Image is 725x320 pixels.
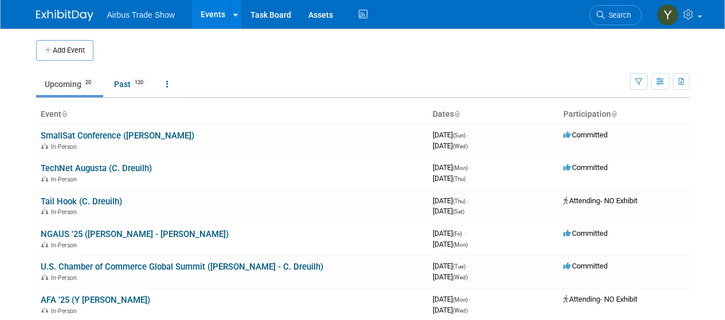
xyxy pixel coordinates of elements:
[657,4,679,26] img: Yolanda Bauza
[433,141,468,150] span: [DATE]
[453,143,468,149] span: (Wed)
[51,307,80,315] span: In-Person
[563,131,608,139] span: Committed
[453,297,468,303] span: (Mon)
[433,229,465,238] span: [DATE]
[453,242,468,248] span: (Mon)
[41,176,48,181] img: In-Person Event
[433,163,471,172] span: [DATE]
[467,262,469,270] span: -
[51,242,80,249] span: In-Person
[41,295,150,305] a: AFA '25 (Y [PERSON_NAME])
[433,196,469,205] span: [DATE]
[467,131,469,139] span: -
[563,295,637,303] span: Attending- NO Exhibit
[453,263,465,270] span: (Tue)
[82,78,95,87] span: 20
[563,262,608,270] span: Committed
[464,229,465,238] span: -
[36,73,103,95] a: Upcoming20
[428,105,559,124] th: Dates
[41,307,48,313] img: In-Person Event
[453,176,465,182] span: (Thu)
[51,143,80,151] span: In-Person
[433,262,469,270] span: [DATE]
[51,176,80,183] span: In-Person
[61,109,67,118] a: Sort by Event Name
[41,143,48,149] img: In-Person Event
[453,165,468,171] span: (Mon)
[563,229,608,238] span: Committed
[131,78,147,87] span: 120
[41,262,323,272] a: U.S. Chamber of Commerce Global Summit ([PERSON_NAME] - C. Dreuilh)
[469,295,471,303] span: -
[453,208,464,215] span: (Sat)
[453,198,465,204] span: (Thu)
[107,10,175,19] span: Airbus Trade Show
[433,131,469,139] span: [DATE]
[469,163,471,172] span: -
[433,295,471,303] span: [DATE]
[559,105,689,124] th: Participation
[453,274,468,281] span: (Wed)
[433,306,468,314] span: [DATE]
[467,196,469,205] span: -
[433,174,465,183] span: [DATE]
[41,131,194,141] a: SmallSat Conference ([PERSON_NAME])
[36,105,428,124] th: Event
[433,207,464,215] span: [DATE]
[36,40,93,61] button: Add Event
[36,10,93,21] img: ExhibitDay
[105,73,155,95] a: Past120
[41,196,122,207] a: Tail Hook (C. Dreuilh)
[453,132,465,139] span: (Sun)
[605,11,631,19] span: Search
[41,163,152,173] a: TechNet Augusta (C. Dreuilh)
[41,208,48,214] img: In-Person Event
[563,196,637,205] span: Attending- NO Exhibit
[41,274,48,280] img: In-Person Event
[51,274,80,282] span: In-Person
[51,208,80,216] span: In-Person
[453,231,462,237] span: (Fri)
[41,242,48,247] img: In-Person Event
[611,109,617,118] a: Sort by Participation Type
[453,307,468,314] span: (Wed)
[433,272,468,281] span: [DATE]
[563,163,608,172] span: Committed
[454,109,460,118] a: Sort by Start Date
[433,240,468,248] span: [DATE]
[41,229,229,239] a: NGAUS '25 ([PERSON_NAME] - [PERSON_NAME])
[589,5,642,25] a: Search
